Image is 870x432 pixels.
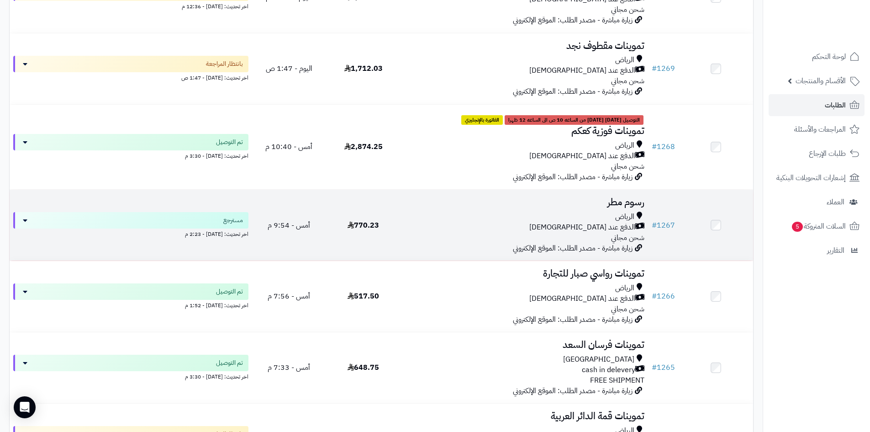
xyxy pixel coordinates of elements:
span: [GEOGRAPHIC_DATA] [563,354,634,365]
span: تم التوصيل [216,138,243,147]
span: الدفع عند [DEMOGRAPHIC_DATA] [529,293,635,304]
span: المراجعات والأسئلة [794,123,846,136]
a: التقارير [769,240,865,261]
a: العملاء [769,191,865,213]
span: أمس - 7:56 م [268,291,310,302]
span: 5 [792,222,803,232]
span: شحن مجاني [611,304,644,315]
span: الدفع عند [DEMOGRAPHIC_DATA] [529,151,635,161]
span: الرياض [615,212,634,222]
span: # [652,220,657,231]
span: cash in delevery [582,365,635,375]
span: الطلبات [825,99,846,112]
a: #1266 [652,291,675,302]
span: طلبات الإرجاع [809,147,846,160]
span: إشعارات التحويلات البنكية [776,171,846,184]
span: FREE SHIPMENT [590,375,644,386]
span: شحن مجاني [611,75,644,86]
span: تم التوصيل [216,287,243,296]
a: طلبات الإرجاع [769,143,865,165]
a: #1268 [652,141,675,152]
span: 2,874.25 [344,141,383,152]
h3: رسوم مطر [404,197,644,208]
span: # [652,63,657,74]
span: التوصيل [DATE] [DATE] من الساعه 10 ص الى الساعه 12 ظهرا [505,115,643,125]
span: الرياض [615,140,634,151]
span: الرياض [615,55,634,65]
span: لوحة التحكم [812,50,846,63]
span: الدفع عند [DEMOGRAPHIC_DATA] [529,222,635,233]
h3: تموينات قمة الدائر العربية [404,411,644,421]
span: زيارة مباشرة - مصدر الطلب: الموقع الإلكتروني [513,86,633,97]
div: اخر تحديث: [DATE] - 1:47 ص [13,72,248,82]
span: 770.23 [348,220,379,231]
div: اخر تحديث: [DATE] - 2:23 م [13,229,248,238]
a: الطلبات [769,94,865,116]
a: #1265 [652,362,675,373]
span: الدفع عند [DEMOGRAPHIC_DATA] [529,65,635,76]
a: المراجعات والأسئلة [769,118,865,140]
span: التقارير [827,244,844,257]
span: 1,712.03 [344,63,383,74]
a: لوحة التحكم [769,46,865,68]
span: العملاء [827,196,844,208]
div: اخر تحديث: [DATE] - 12:36 م [13,1,248,11]
span: تم التوصيل [216,358,243,368]
span: شحن مجاني [611,232,644,243]
span: أمس - 9:54 م [268,220,310,231]
h3: تموينات مقطوف نجد [404,41,644,51]
h3: تموينات رواسي صبار للتجارة [404,268,644,279]
span: اليوم - 1:47 ص [266,63,312,74]
span: الفاتورة بالإنجليزي [461,115,503,125]
img: logo-2.png [808,25,861,44]
span: أمس - 7:33 م [268,362,310,373]
h3: تموينات فرسان السعد [404,340,644,350]
a: إشعارات التحويلات البنكية [769,167,865,189]
span: بانتظار المراجعة [206,59,243,69]
div: اخر تحديث: [DATE] - 1:52 م [13,300,248,309]
h3: تموينات فوزية كعكم [404,126,644,136]
a: #1269 [652,63,675,74]
span: زيارة مباشرة - مصدر الطلب: الموقع الإلكتروني [513,171,633,182]
div: Open Intercom Messenger [14,396,36,418]
span: شحن مجاني [611,4,644,15]
span: الرياض [615,283,634,293]
span: الأقسام والمنتجات [796,75,846,87]
span: زيارة مباشرة - مصدر الطلب: الموقع الإلكتروني [513,314,633,325]
span: زيارة مباشرة - مصدر الطلب: الموقع الإلكتروني [513,15,633,26]
span: زيارة مباشرة - مصدر الطلب: الموقع الإلكتروني [513,385,633,396]
div: اخر تحديث: [DATE] - 3:30 م [13,371,248,381]
div: اخر تحديث: [DATE] - 3:30 م [13,150,248,160]
a: السلات المتروكة5 [769,215,865,237]
span: مسترجع [223,216,243,225]
span: 648.75 [348,362,379,373]
span: السلات المتروكة [791,220,846,233]
span: أمس - 10:40 م [265,141,312,152]
a: #1267 [652,220,675,231]
span: # [652,141,657,152]
span: شحن مجاني [611,161,644,172]
span: # [652,291,657,302]
span: # [652,362,657,373]
span: 517.50 [348,291,379,302]
span: زيارة مباشرة - مصدر الطلب: الموقع الإلكتروني [513,243,633,254]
